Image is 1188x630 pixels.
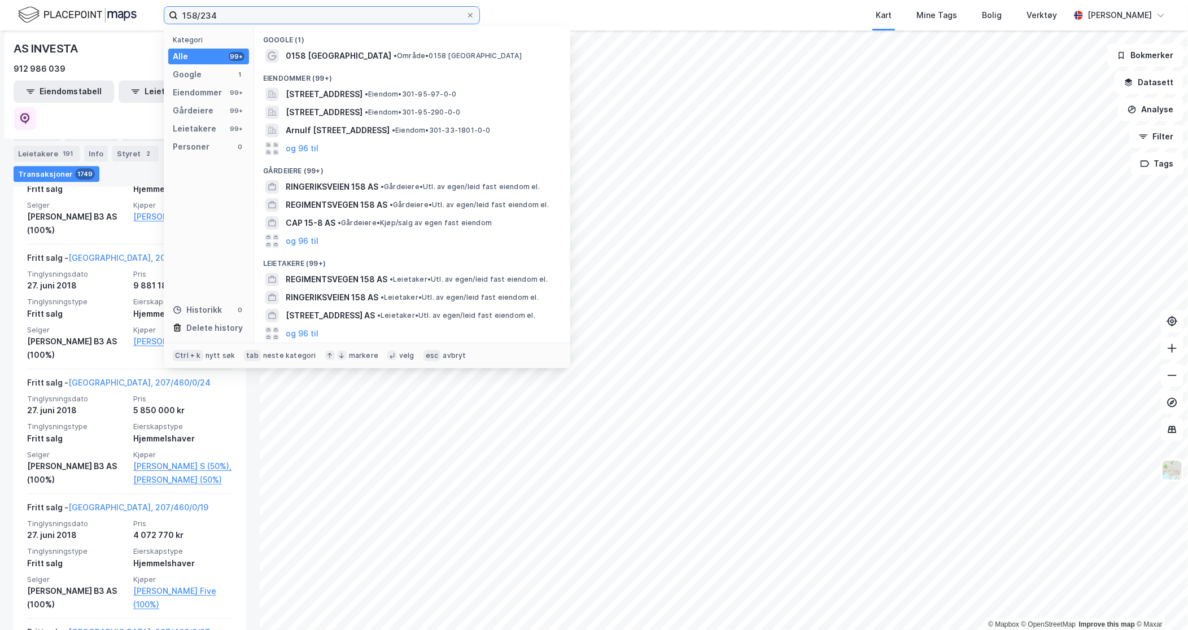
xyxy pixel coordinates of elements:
div: neste kategori [263,351,316,360]
div: Bolig [982,8,1002,22]
button: Leietakertabell [119,80,219,103]
div: Eiendommer (99+) [254,65,570,85]
span: Leietaker • Utl. av egen/leid fast eiendom el. [390,275,548,284]
div: [PERSON_NAME] B3 AS (100%) [27,460,126,487]
div: Verktøy [1027,8,1057,22]
div: 99+ [229,52,244,61]
span: Kjøper [133,575,233,584]
div: Alle [173,50,188,63]
div: [PERSON_NAME] B3 AS (100%) [27,210,126,237]
img: logo.f888ab2527a4732fd821a326f86c7f29.svg [18,5,137,25]
div: [PERSON_NAME] B3 AS (100%) [27,335,126,362]
span: Kjøper [133,450,233,460]
span: • [392,126,395,134]
span: Kjøper [133,200,233,210]
span: [STREET_ADDRESS] AS [286,309,375,322]
div: Gårdeiere (99+) [254,158,570,178]
span: • [381,293,384,301]
span: • [390,200,393,209]
span: Tinglysningsdato [27,394,126,404]
div: Kart [876,8,892,22]
button: Filter [1129,125,1183,148]
div: Transaksjoner [14,166,99,182]
div: 0 [235,142,244,151]
div: Delete history [186,321,243,335]
button: Tags [1131,152,1183,175]
div: 27. juni 2018 [27,279,126,292]
div: Leietakere [14,146,80,161]
div: Fritt salg - [27,251,208,269]
span: [STREET_ADDRESS] [286,88,362,101]
div: 27. juni 2018 [27,528,126,542]
input: Søk på adresse, matrikkel, gårdeiere, leietakere eller personer [178,7,466,24]
div: 99+ [229,124,244,133]
span: RINGERIKSVEIEN 158 AS [286,180,378,194]
span: Eiendom • 301-33-1801-0-0 [392,126,491,135]
img: Z [1161,460,1183,481]
div: Leietakere [173,122,216,135]
div: velg [399,351,414,360]
div: Gårdeiere [173,104,213,117]
span: • [377,311,381,320]
div: Google [173,68,202,81]
span: • [381,182,384,191]
div: Fritt salg [27,557,126,570]
button: Analyse [1118,98,1183,121]
a: Mapbox [988,620,1019,628]
div: Kategori [173,36,249,44]
span: Tinglysningstype [27,422,126,431]
span: Pris [133,269,233,279]
span: • [394,51,397,60]
span: Pris [133,394,233,404]
button: Bokmerker [1107,44,1183,67]
div: 99+ [229,106,244,115]
span: Pris [133,519,233,528]
div: [PERSON_NAME] B3 AS (100%) [27,584,126,611]
div: esc [423,350,441,361]
a: [PERSON_NAME] (100%) [133,335,233,348]
div: Hjemmelshaver [133,432,233,445]
div: Hjemmelshaver [133,557,233,570]
span: Gårdeiere • Utl. av egen/leid fast eiendom el. [390,200,549,209]
button: Datasett [1115,71,1183,94]
a: [PERSON_NAME] S (50%), [133,460,233,473]
span: 0158 [GEOGRAPHIC_DATA] [286,49,391,63]
div: Historikk [173,303,222,317]
div: nytt søk [206,351,235,360]
a: [GEOGRAPHIC_DATA], 207/460/0/19 [68,502,208,512]
a: OpenStreetMap [1021,620,1076,628]
div: Hjemmelshaver [133,182,233,196]
button: og 96 til [286,234,318,248]
div: Fritt salg - [27,501,208,519]
span: Gårdeiere • Kjøp/salg av egen fast eiendom [338,218,492,228]
a: [GEOGRAPHIC_DATA], 207/460/0/21 [68,253,208,262]
div: 191 [60,148,75,159]
div: Styret [112,146,159,161]
span: CAP 15-8 AS [286,216,335,230]
div: 4 072 770 kr [133,528,233,542]
div: AS INVESTA [14,40,80,58]
span: Leietaker • Utl. av egen/leid fast eiendom el. [377,311,535,320]
span: Eierskapstype [133,422,233,431]
a: [PERSON_NAME] (50%) [133,473,233,487]
div: markere [349,351,378,360]
div: Kontrollprogram for chat [1132,576,1188,630]
span: • [365,90,368,98]
span: Selger [27,575,126,584]
div: avbryt [443,351,466,360]
span: Arnulf [STREET_ADDRESS] [286,124,390,137]
div: Mine Tags [916,8,957,22]
span: Selger [27,200,126,210]
span: Eierskapstype [133,546,233,556]
a: [PERSON_NAME] Five (100%) [133,584,233,611]
div: 2 [143,148,154,159]
span: Tinglysningsdato [27,269,126,279]
div: 5 850 000 kr [133,404,233,417]
span: [STREET_ADDRESS] [286,106,362,119]
div: Eiendommer [173,86,222,99]
div: 27. juni 2018 [27,404,126,417]
div: Personer [173,140,209,154]
div: Ctrl + k [173,350,203,361]
div: Hjemmelshaver [133,307,233,321]
a: [PERSON_NAME] (100%) [133,210,233,224]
